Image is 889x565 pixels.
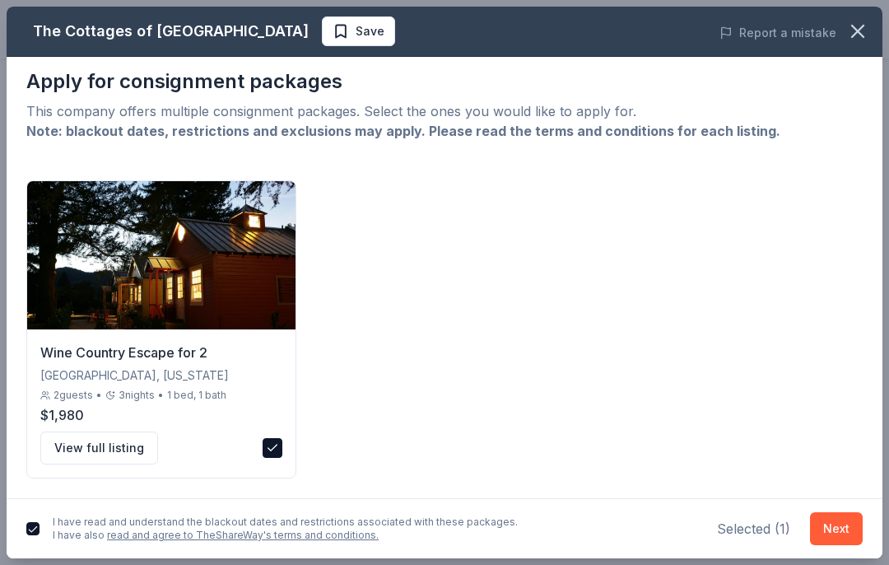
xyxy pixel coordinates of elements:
div: Selected ( 1 ) [717,519,790,539]
div: I have read and understand the blackout dates and restrictions associated with these packages. I ... [53,516,518,542]
div: Note: blackout dates, restrictions and exclusions may apply. Please read the terms and conditions... [26,121,863,141]
span: 3 nights [119,389,155,402]
div: Wine Country Escape for 2 [40,343,282,362]
button: View full listing [40,432,158,465]
img: Wine Country Escape for 2 [27,181,296,329]
div: • [96,389,102,402]
div: This company offers multiple consignment packages. Select the ones you would like to apply for. [26,101,863,121]
div: • [158,389,164,402]
div: $1,980 [40,405,282,425]
span: 2 guests [54,389,93,402]
div: Apply for consignment packages [26,68,863,95]
div: 1 bed, 1 bath [167,389,226,402]
button: Report a mistake [719,23,836,43]
div: [GEOGRAPHIC_DATA], [US_STATE] [40,366,282,385]
span: Save [356,21,384,41]
div: The Cottages of [GEOGRAPHIC_DATA] [33,18,309,44]
button: Save [322,16,395,46]
a: read and agree to TheShareWay's terms and conditions. [107,529,379,541]
button: Next [810,512,863,545]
